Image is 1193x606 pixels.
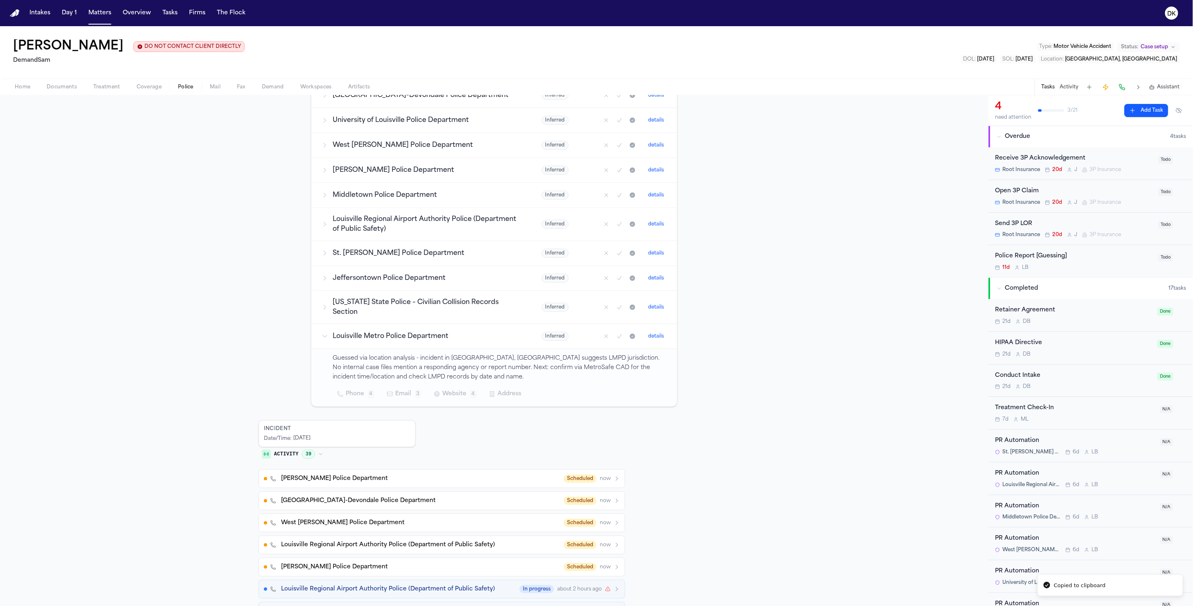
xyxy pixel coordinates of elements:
span: 21d [1003,383,1011,390]
span: 6d [1073,482,1080,488]
button: Website4 [430,387,482,401]
span: Inferred [542,303,569,312]
div: PR Automation [995,436,1155,446]
button: Mark as received [627,331,638,342]
span: Todo [1159,188,1173,196]
button: Completed17tasks [989,278,1193,299]
span: Treatment [93,84,120,90]
button: details [645,302,667,312]
img: Finch Logo [10,9,20,17]
span: 6d [1073,547,1080,553]
button: details [645,248,667,258]
button: Mark as received [627,273,638,284]
button: Tasks [1042,84,1055,90]
span: D B [1023,318,1031,325]
span: Scheduled [564,563,596,571]
a: Matters [85,6,115,20]
h3: West [PERSON_NAME] Police Department [333,140,522,150]
span: 21d [1003,318,1011,325]
button: Tasks [159,6,181,20]
span: L B [1092,449,1098,455]
span: SOL : [1003,57,1015,62]
span: 17 task s [1169,285,1186,292]
div: Receive 3P Acknowledgement [995,154,1154,163]
div: HIPAA Directive [995,338,1153,348]
span: J [1075,232,1078,238]
button: Mark as no report [601,248,612,259]
a: Firms [186,6,209,20]
button: Day 1 [59,6,80,20]
span: Root Insurance [1003,199,1040,206]
div: Open task: Police Report [Guessing] [989,245,1193,277]
button: Edit Type: Motor Vehicle Accident [1037,43,1114,51]
button: Assistant [1149,84,1180,90]
button: Mark as confirmed [614,140,625,151]
h1: [PERSON_NAME] [13,39,124,54]
span: 6d [1073,449,1080,455]
button: Mark as received [627,164,638,176]
button: details [645,140,667,150]
span: about 2 hours ago [557,586,602,592]
a: Overview [119,6,154,20]
div: Treatment Check-In [995,403,1155,413]
button: Mark as received [627,219,638,230]
span: now [600,498,611,504]
button: Mark as confirmed [614,248,625,259]
button: Email3 [383,387,426,401]
div: Conduct Intake [995,371,1153,381]
button: Create Immediate Task [1100,81,1112,93]
span: Case setup [1141,44,1168,50]
span: Inferred [542,116,569,125]
button: Mark as confirmed [614,115,625,126]
button: Mark as no report [601,219,612,230]
div: Open task: Receive 3P Acknowledgement [989,147,1193,180]
span: Artifacts [348,84,370,90]
span: Middletown Police Department [1003,514,1061,520]
span: Inferred [542,91,569,100]
button: Mark as no report [601,164,612,176]
a: The Flock [214,6,249,20]
div: 4 [995,100,1032,113]
div: Copied to clipboard [1054,581,1106,590]
a: Intakes [26,6,54,20]
p: Guessed via location analysis - incident in [GEOGRAPHIC_DATA], [GEOGRAPHIC_DATA] suggests LMPD ju... [333,354,668,382]
span: West [PERSON_NAME] Police Department [281,519,405,527]
button: Mark as no report [601,140,612,151]
span: Scheduled [564,497,596,505]
span: D B [1023,351,1031,358]
button: Change status from Case setup [1117,42,1180,52]
div: Retainer Agreement [995,306,1153,315]
button: Mark as received [627,115,638,126]
h3: St. [PERSON_NAME] Police Department [333,248,522,258]
span: now [600,520,611,526]
span: 39 [302,450,315,459]
span: N/A [1160,406,1173,413]
button: details [645,165,667,175]
span: [DATE] [1016,57,1033,62]
div: Open task: HIPAA Directive [989,332,1193,365]
div: PR Automation [995,534,1155,543]
button: details [645,190,667,200]
div: PR Automation [995,469,1155,478]
h2: DemandSam [13,56,245,65]
button: Activity39 [259,447,326,461]
span: Todo [1159,156,1173,164]
button: details [645,90,667,100]
button: Mark as received [627,90,638,101]
span: 4 task s [1170,133,1186,140]
span: Activity [274,451,299,457]
button: Louisville Regional Airport Authority Police (Department of Public Safety)Schedulednow [259,536,625,554]
span: [PERSON_NAME] Police Department [281,475,388,483]
span: N/A [1160,438,1173,446]
span: University of Louisville Police Department [1003,579,1061,586]
div: Open task: PR Automation [989,560,1193,593]
div: PR Automation [995,567,1155,576]
button: Louisville Regional Airport Authority Police (Department of Public Safety)In progressabout 2 hour... [259,580,625,599]
span: [GEOGRAPHIC_DATA], [GEOGRAPHIC_DATA] [1065,57,1177,62]
button: Hide completed tasks (⌘⇧H) [1172,104,1186,117]
span: DOL : [963,57,976,62]
button: Mark as received [627,140,638,151]
span: Scheduled [564,475,596,483]
span: Documents [47,84,77,90]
